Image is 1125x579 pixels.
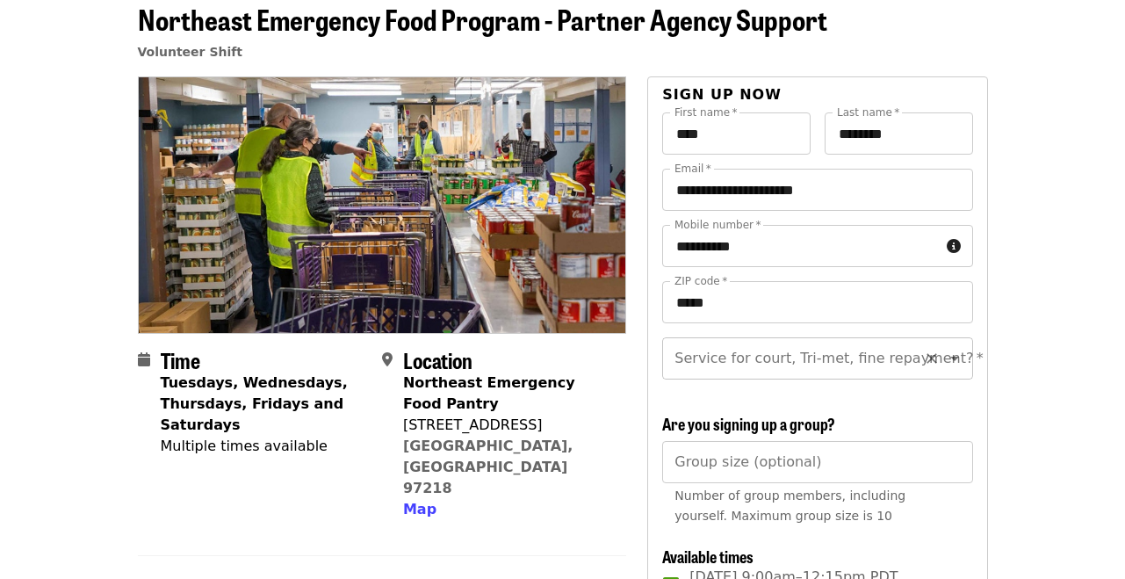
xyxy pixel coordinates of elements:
[674,220,761,230] label: Mobile number
[403,499,436,520] button: Map
[947,238,961,255] i: circle-info icon
[674,276,727,286] label: ZIP code
[662,412,835,435] span: Are you signing up a group?
[662,441,972,483] input: [object Object]
[662,545,754,568] span: Available times
[138,351,150,368] i: calendar icon
[662,112,811,155] input: First name
[403,344,472,375] span: Location
[942,346,967,371] button: Open
[662,281,972,323] input: ZIP code
[403,415,612,436] div: [STREET_ADDRESS]
[139,77,626,332] img: Northeast Emergency Food Program - Partner Agency Support organized by Oregon Food Bank
[161,436,368,457] div: Multiple times available
[674,489,905,523] span: Number of group members, including yourself. Maximum group size is 10
[161,344,200,375] span: Time
[674,107,738,118] label: First name
[403,501,436,517] span: Map
[403,438,573,496] a: [GEOGRAPHIC_DATA], [GEOGRAPHIC_DATA] 97218
[403,374,575,412] strong: Northeast Emergency Food Pantry
[161,374,348,433] strong: Tuesdays, Wednesdays, Thursdays, Fridays and Saturdays
[138,45,243,59] a: Volunteer Shift
[674,163,711,174] label: Email
[919,346,944,371] button: Clear
[662,225,939,267] input: Mobile number
[825,112,973,155] input: Last name
[662,169,972,211] input: Email
[382,351,393,368] i: map-marker-alt icon
[837,107,899,118] label: Last name
[662,86,782,103] span: Sign up now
